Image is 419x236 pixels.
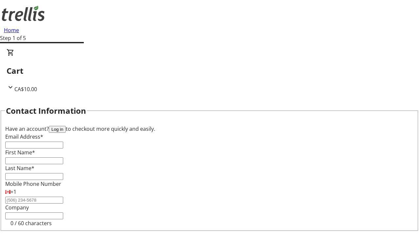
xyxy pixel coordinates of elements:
label: Company [5,204,29,211]
div: Have an account? to checkout more quickly and easily. [5,125,414,133]
input: (506) 234-5678 [5,197,63,204]
h2: Contact Information [6,105,86,117]
label: Email Address* [5,133,43,140]
tr-character-limit: 0 / 60 characters [10,220,52,227]
h2: Cart [7,65,412,77]
div: CartCA$10.00 [7,49,412,93]
span: CA$10.00 [14,86,37,93]
label: Last Name* [5,165,34,172]
button: Log in [49,126,66,133]
label: Mobile Phone Number [5,180,61,187]
label: First Name* [5,149,35,156]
